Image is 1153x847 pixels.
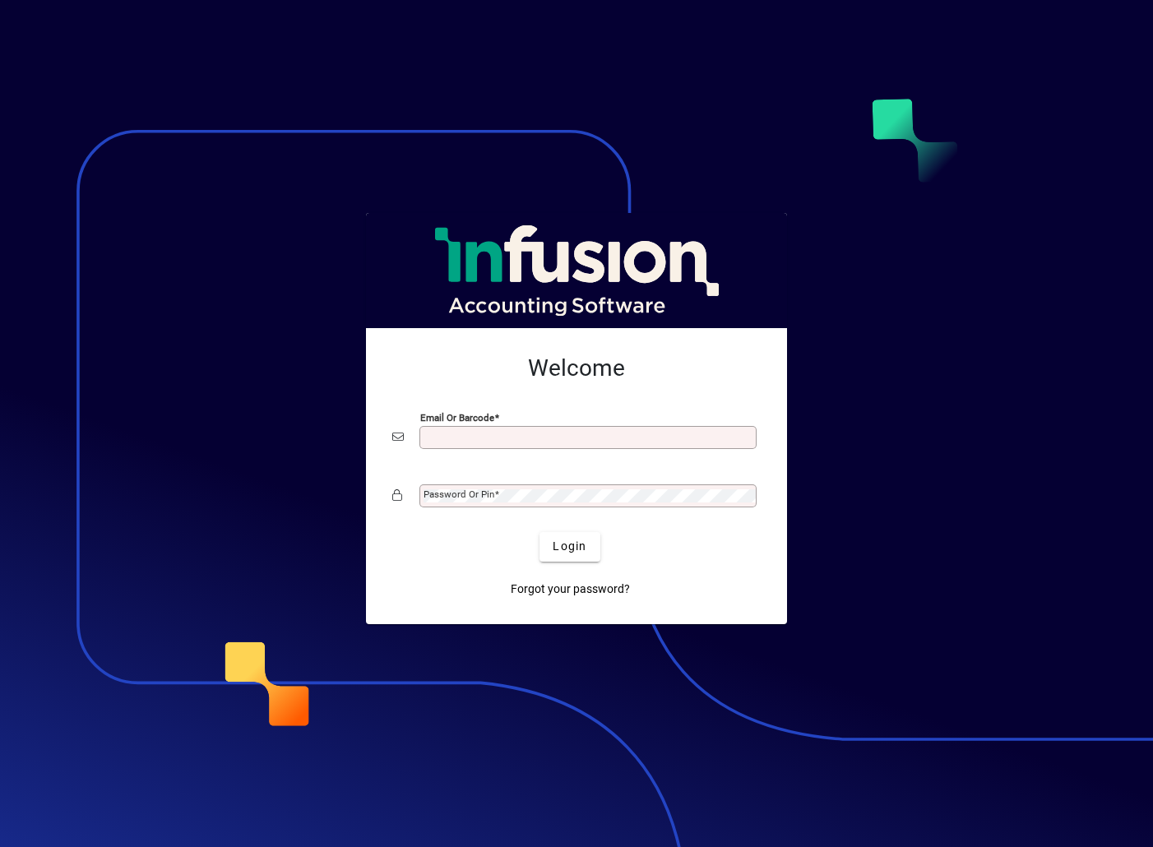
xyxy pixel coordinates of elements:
[420,411,494,423] mat-label: Email or Barcode
[539,532,600,562] button: Login
[511,581,630,598] span: Forgot your password?
[504,575,637,604] a: Forgot your password?
[424,488,494,500] mat-label: Password or Pin
[392,354,761,382] h2: Welcome
[553,538,586,555] span: Login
